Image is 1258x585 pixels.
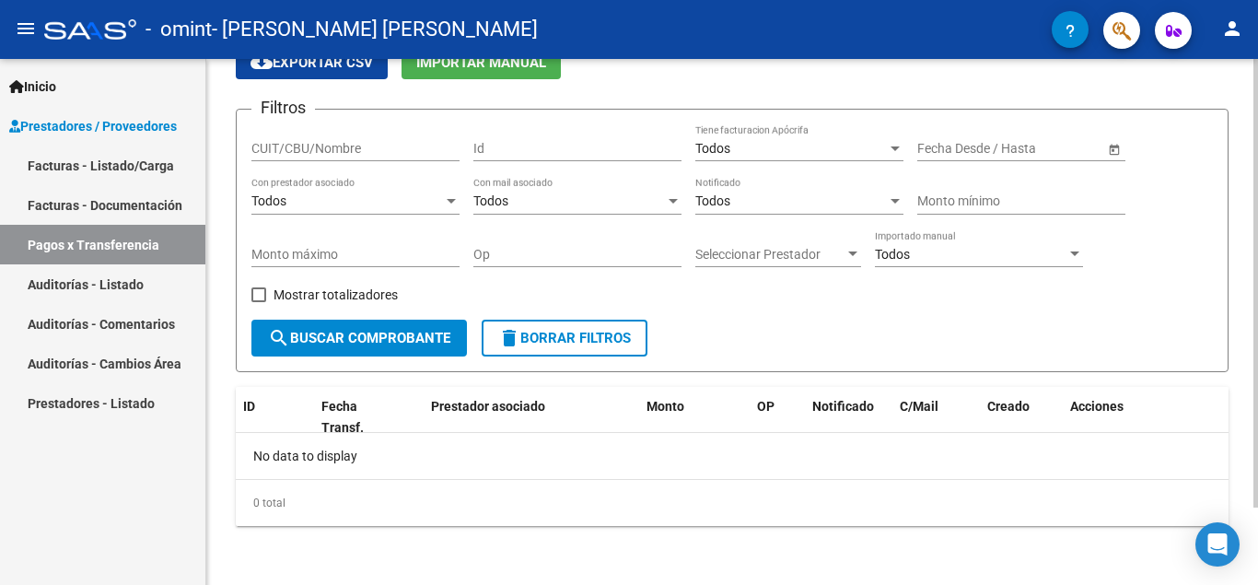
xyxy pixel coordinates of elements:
[9,116,177,136] span: Prestadores / Proveedores
[695,141,730,156] span: Todos
[243,399,255,414] span: ID
[236,433,1229,479] div: No data to display
[498,327,520,349] mat-icon: delete
[757,399,775,414] span: OP
[1195,522,1240,567] div: Open Intercom Messenger
[1070,399,1124,414] span: Acciones
[9,76,56,97] span: Inicio
[892,387,980,448] datatable-header-cell: C/Mail
[646,399,684,414] span: Monto
[482,320,647,357] button: Borrar Filtros
[917,141,984,157] input: Fecha inicio
[250,54,373,71] span: Exportar CSV
[1063,387,1229,448] datatable-header-cell: Acciones
[321,399,364,435] span: Fecha Transf.
[236,387,314,448] datatable-header-cell: ID
[1221,18,1243,40] mat-icon: person
[416,54,546,71] span: Importar Manual
[695,247,844,263] span: Seleccionar Prestador
[805,387,892,448] datatable-header-cell: Notificado
[987,399,1030,414] span: Creado
[268,327,290,349] mat-icon: search
[314,387,397,448] datatable-header-cell: Fecha Transf.
[274,284,398,306] span: Mostrar totalizadores
[424,387,639,448] datatable-header-cell: Prestador asociado
[473,193,508,208] span: Todos
[750,387,805,448] datatable-header-cell: OP
[268,330,450,346] span: Buscar Comprobante
[498,330,631,346] span: Borrar Filtros
[212,9,538,50] span: - [PERSON_NAME] [PERSON_NAME]
[250,51,273,73] mat-icon: cloud_download
[251,193,286,208] span: Todos
[146,9,212,50] span: - omint
[639,387,750,448] datatable-header-cell: Monto
[402,45,561,79] button: Importar Manual
[980,387,1063,448] datatable-header-cell: Creado
[15,18,37,40] mat-icon: menu
[812,399,874,414] span: Notificado
[875,247,910,262] span: Todos
[1000,141,1090,157] input: Fecha fin
[695,193,730,208] span: Todos
[1104,139,1124,158] button: Open calendar
[251,320,467,357] button: Buscar Comprobante
[236,45,388,79] button: Exportar CSV
[431,399,545,414] span: Prestador asociado
[900,399,938,414] span: C/Mail
[236,480,1229,526] div: 0 total
[251,95,315,121] h3: Filtros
